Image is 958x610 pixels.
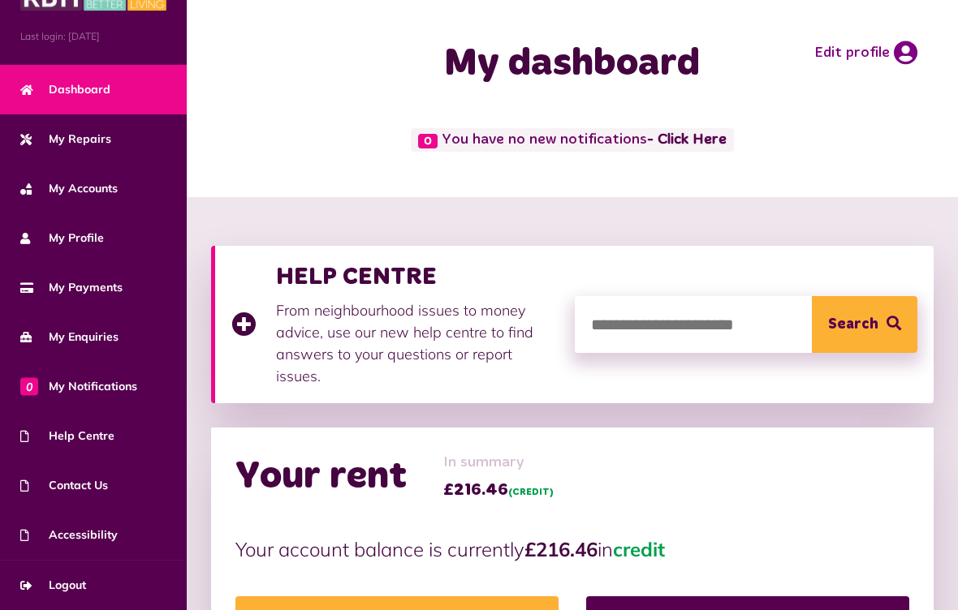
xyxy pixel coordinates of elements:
[443,478,554,502] span: £216.46
[20,378,137,395] span: My Notifications
[273,41,872,88] h1: My dashboard
[814,41,917,65] a: Edit profile
[20,230,104,247] span: My Profile
[613,537,665,561] span: credit
[20,81,110,98] span: Dashboard
[418,134,438,148] span: 0
[508,488,554,497] span: (CREDIT)
[20,427,114,445] span: Help Centre
[276,299,559,387] p: From neighbourhood issues to money advice, use our new help centre to find answers to your questi...
[20,29,166,44] span: Last login: [DATE]
[20,577,86,594] span: Logout
[20,131,111,148] span: My Repairs
[20,377,38,395] span: 0
[20,526,118,543] span: Accessibility
[235,453,407,500] h2: Your rent
[411,128,733,152] span: You have no new notifications
[20,180,118,197] span: My Accounts
[20,279,123,296] span: My Payments
[443,452,554,474] span: In summary
[828,296,878,353] span: Search
[812,296,917,353] button: Search
[647,133,727,148] a: - Click Here
[276,262,559,291] h3: HELP CENTRE
[20,477,108,494] span: Contact Us
[235,535,909,564] p: Your account balance is currently in
[20,329,119,346] span: My Enquiries
[524,537,598,561] strong: £216.46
